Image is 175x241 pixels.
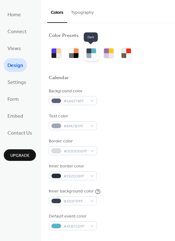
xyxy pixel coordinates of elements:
[7,44,21,54] span: Views
[4,149,36,161] button: Upgrade
[4,8,25,21] a: Home
[64,198,87,205] span: #393F4FFF
[7,61,23,71] span: Design
[7,27,27,37] span: Connect
[10,152,30,159] span: Upgrade
[64,98,87,105] span: #5A6378FF
[7,78,26,88] span: Settings
[49,75,69,81] div: Calendar
[49,213,96,220] div: Default event color
[4,92,22,106] a: Form
[7,95,19,105] span: Form
[64,148,87,155] span: #DDDDDDFF
[49,88,96,95] div: Background color
[7,111,23,121] span: Embed
[64,223,87,230] span: #4EB7CDFF
[49,188,94,195] div: Inner background color
[4,24,30,38] a: Connect
[84,33,98,42] span: Dark
[4,58,27,72] a: Design
[64,123,87,130] span: #9FA7B7FF
[4,109,27,123] a: Embed
[4,75,30,89] a: Settings
[64,173,87,180] span: #292D39FF
[4,41,25,55] a: Views
[49,33,79,39] div: Color Presets
[49,113,96,120] div: Text color
[49,138,96,145] div: Border color
[7,128,32,138] span: Contact Us
[49,163,96,170] div: Inner border color
[4,126,36,140] a: Contact Us
[7,10,21,20] span: Home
